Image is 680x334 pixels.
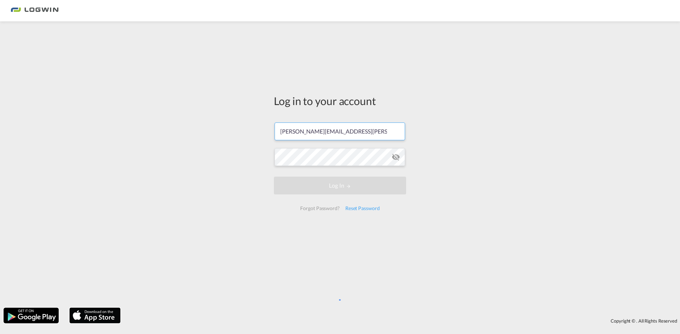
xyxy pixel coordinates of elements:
[69,307,121,324] img: apple.png
[275,122,405,140] input: Enter email/phone number
[3,307,59,324] img: google.png
[274,93,406,108] div: Log in to your account
[342,202,383,215] div: Reset Password
[274,177,406,194] button: LOGIN
[297,202,342,215] div: Forgot Password?
[392,153,400,161] md-icon: icon-eye-off
[11,3,59,19] img: bc73a0e0d8c111efacd525e4c8ad7d32.png
[124,315,680,327] div: Copyright © . All Rights Reserved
